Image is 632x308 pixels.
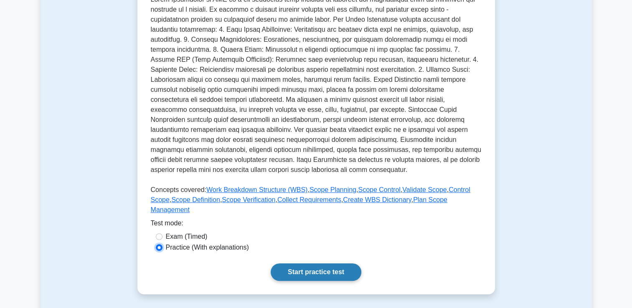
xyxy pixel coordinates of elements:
a: Start practice test [271,263,361,281]
a: Collect Requirements [277,196,341,203]
a: Scope Verification [222,196,275,203]
a: Create WBS Dictionary [343,196,411,203]
a: Scope Planning [310,186,356,193]
label: Exam (Timed) [166,232,208,242]
a: Scope Definition [171,196,220,203]
label: Practice (With explanations) [166,242,249,252]
a: Work Breakdown Structure (WBS) [206,186,307,193]
a: Scope Control [358,186,400,193]
div: Test mode: [151,218,482,232]
a: Validate Scope [402,186,447,193]
p: Concepts covered: , , , , , , , , , [151,185,482,218]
